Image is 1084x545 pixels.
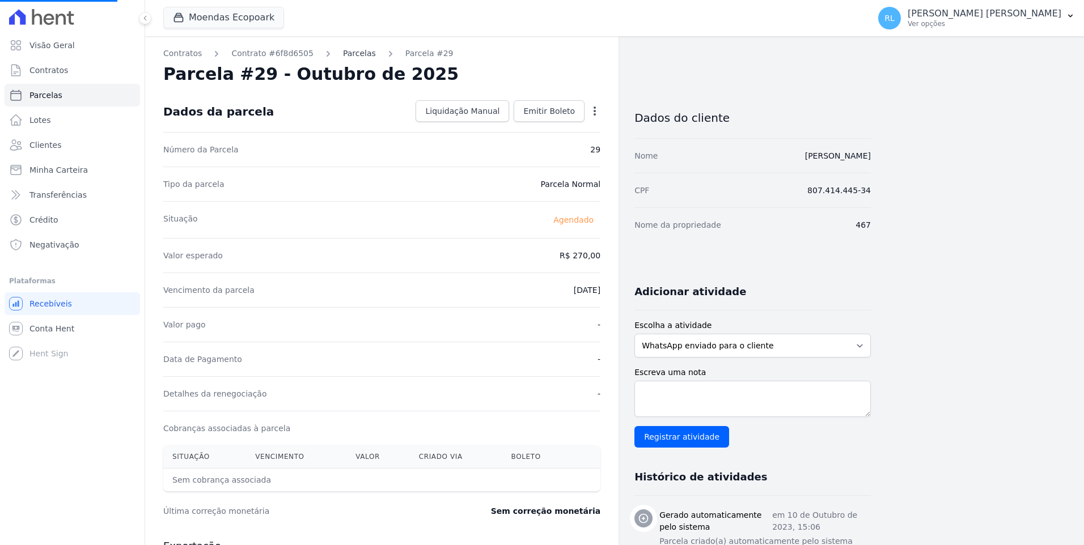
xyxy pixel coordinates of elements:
[634,219,721,231] dt: Nome da propriedade
[346,445,410,469] th: Valor
[29,114,51,126] span: Lotes
[5,159,140,181] a: Minha Carteira
[590,144,600,155] dd: 29
[163,388,267,399] dt: Detalhes da renegociação
[540,178,600,190] dd: Parcela Normal
[908,8,1061,19] p: [PERSON_NAME] [PERSON_NAME]
[163,250,223,261] dt: Valor esperado
[598,388,600,399] dd: -
[163,144,239,155] dt: Número da Parcela
[5,292,140,315] a: Recebíveis
[163,505,422,517] dt: Última correção monetária
[772,509,871,533] p: em 10 de Outubro de 2023, 15:06
[29,40,75,51] span: Visão Geral
[29,139,61,151] span: Clientes
[491,505,600,517] dd: Sem correção monetária
[5,233,140,256] a: Negativação
[29,323,74,334] span: Conta Hent
[560,250,600,261] dd: R$ 270,00
[634,150,658,161] dt: Nome
[29,239,79,250] span: Negativação
[502,445,574,469] th: Boleto
[5,109,140,131] a: Lotes
[163,469,502,492] th: Sem cobrança associada
[163,105,274,118] div: Dados da parcela
[163,213,198,227] dt: Situação
[410,445,502,469] th: Criado via
[163,48,202,59] a: Contratos
[884,14,895,22] span: RL
[405,48,454,59] a: Parcela #29
[343,48,376,59] a: Parcelas
[547,213,600,227] span: Agendado
[425,105,499,117] span: Liquidação Manual
[634,367,871,378] label: Escreva uma nota
[9,274,135,288] div: Plataformas
[5,34,140,57] a: Visão Geral
[514,100,585,122] a: Emitir Boleto
[5,134,140,156] a: Clientes
[5,317,140,340] a: Conta Hent
[29,214,58,225] span: Crédito
[231,48,314,59] a: Contrato #6f8d6505
[5,184,140,206] a: Transferências
[416,100,509,122] a: Liquidação Manual
[598,319,600,330] dd: -
[523,105,575,117] span: Emitir Boleto
[856,219,871,231] dd: 467
[908,19,1061,28] p: Ver opções
[805,151,871,160] a: [PERSON_NAME]
[598,354,600,365] dd: -
[659,509,772,533] h3: Gerado automaticamente pelo sistema
[163,7,284,28] button: Moendas Ecopoark
[163,354,242,365] dt: Data de Pagamento
[163,445,246,469] th: Situação
[634,320,871,331] label: Escolha a atividade
[807,185,871,196] dd: 807.414.445-34
[29,90,62,101] span: Parcelas
[246,445,346,469] th: Vencimento
[163,284,255,296] dt: Vencimento da parcela
[634,111,871,125] h3: Dados do cliente
[29,164,88,176] span: Minha Carteira
[5,208,140,231] a: Crédito
[29,189,87,201] span: Transferências
[634,470,767,484] h3: Histórico de atividades
[634,426,729,448] input: Registrar atividade
[163,319,206,330] dt: Valor pago
[634,185,649,196] dt: CPF
[5,84,140,107] a: Parcelas
[634,285,746,299] h3: Adicionar atividade
[163,178,225,190] dt: Tipo da parcela
[869,2,1084,34] button: RL [PERSON_NAME] [PERSON_NAME] Ver opções
[574,284,600,296] dd: [DATE]
[5,59,140,82] a: Contratos
[163,48,600,59] nav: Breadcrumb
[29,65,68,76] span: Contratos
[163,64,459,84] h2: Parcela #29 - Outubro de 2025
[163,423,290,434] dt: Cobranças associadas à parcela
[29,298,72,309] span: Recebíveis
